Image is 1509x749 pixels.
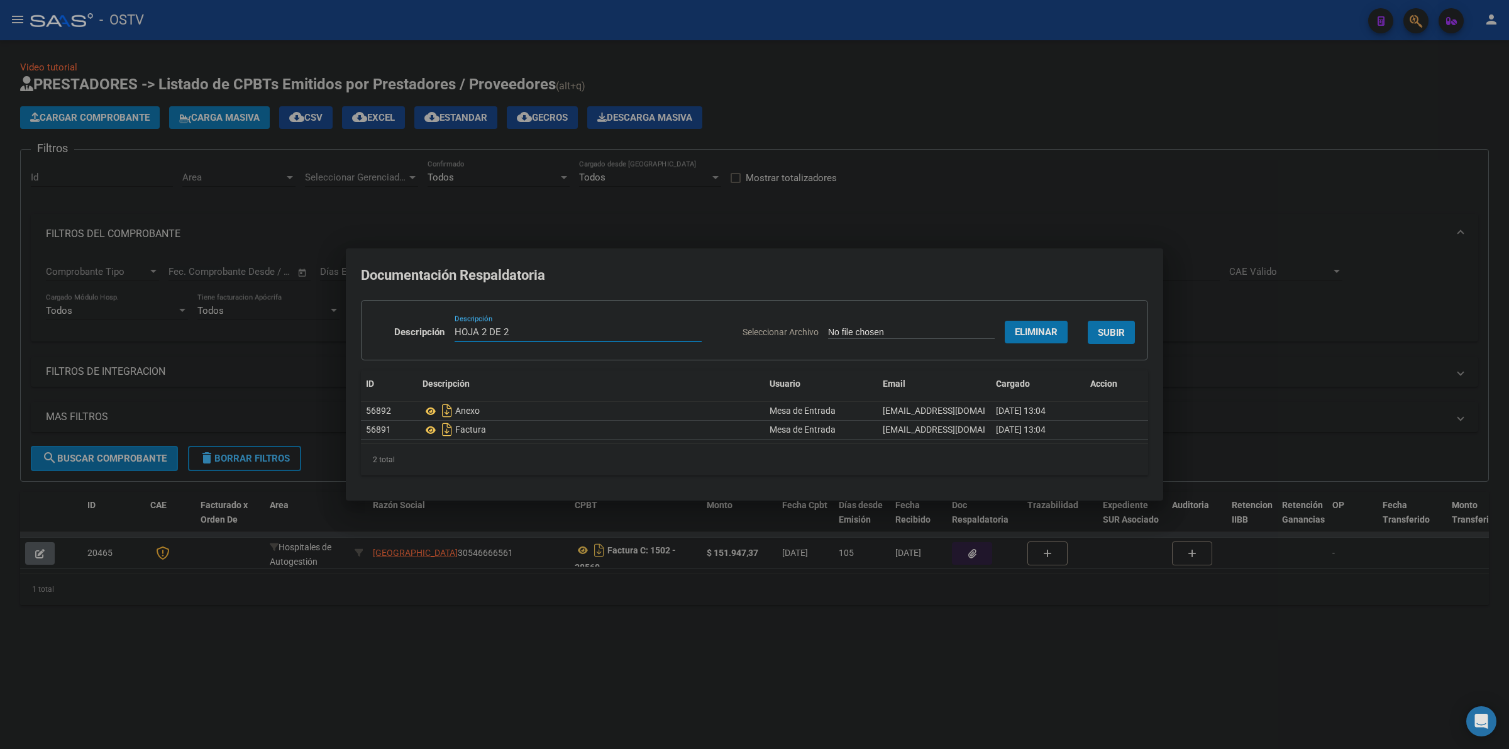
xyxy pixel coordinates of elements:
datatable-header-cell: Email [878,370,991,397]
span: [EMAIL_ADDRESS][DOMAIN_NAME] [883,406,1022,416]
span: SUBIR [1098,327,1125,338]
span: Accion [1090,379,1117,389]
datatable-header-cell: ID [361,370,417,397]
datatable-header-cell: Usuario [765,370,878,397]
span: 56892 [366,406,391,416]
datatable-header-cell: Descripción [417,370,765,397]
div: Open Intercom Messenger [1466,706,1496,736]
h2: Documentación Respaldatoria [361,264,1148,287]
span: Descripción [423,379,470,389]
span: [DATE] 13:04 [996,406,1046,416]
span: Seleccionar Archivo [743,327,819,337]
div: 2 total [361,444,1148,475]
p: Descripción [394,325,445,340]
span: ID [366,379,374,389]
span: 56891 [366,424,391,435]
span: Cargado [996,379,1030,389]
i: Descargar documento [439,419,455,440]
span: Mesa de Entrada [770,424,836,435]
span: [DATE] 13:04 [996,424,1046,435]
datatable-header-cell: Cargado [991,370,1085,397]
div: Anexo [423,401,760,421]
datatable-header-cell: Accion [1085,370,1148,397]
i: Descargar documento [439,401,455,421]
span: Mesa de Entrada [770,406,836,416]
span: Email [883,379,905,389]
span: Usuario [770,379,800,389]
div: Factura [423,419,760,440]
span: [EMAIL_ADDRESS][DOMAIN_NAME] [883,424,1022,435]
button: SUBIR [1088,321,1135,344]
button: Eliminar [1005,321,1068,343]
span: Eliminar [1015,326,1058,338]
